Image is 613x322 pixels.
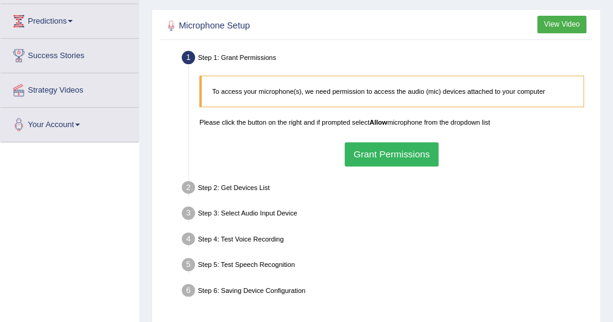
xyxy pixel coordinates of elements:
[345,142,439,166] button: Grant Permissions
[177,203,596,226] div: Step 3: Select Audio Input Device
[1,73,139,103] a: Strategy Videos
[177,178,596,200] div: Step 2: Get Devices List
[1,108,139,138] a: Your Account
[1,4,139,34] a: Predictions
[212,87,573,96] p: To access your microphone(s), we need permission to access the audio (mic) devices attached to yo...
[177,48,596,70] div: Step 1: Grant Permissions
[164,18,428,34] h2: Microphone Setup
[537,16,586,33] button: View Video
[177,255,596,277] div: Step 5: Test Speech Recognition
[177,229,596,252] div: Step 4: Test Voice Recording
[199,117,584,127] p: Please click the button on the right and if prompted select microphone from the dropdown list
[177,281,596,303] div: Step 6: Saving Device Configuration
[1,39,139,69] a: Success Stories
[369,119,387,126] b: Allow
